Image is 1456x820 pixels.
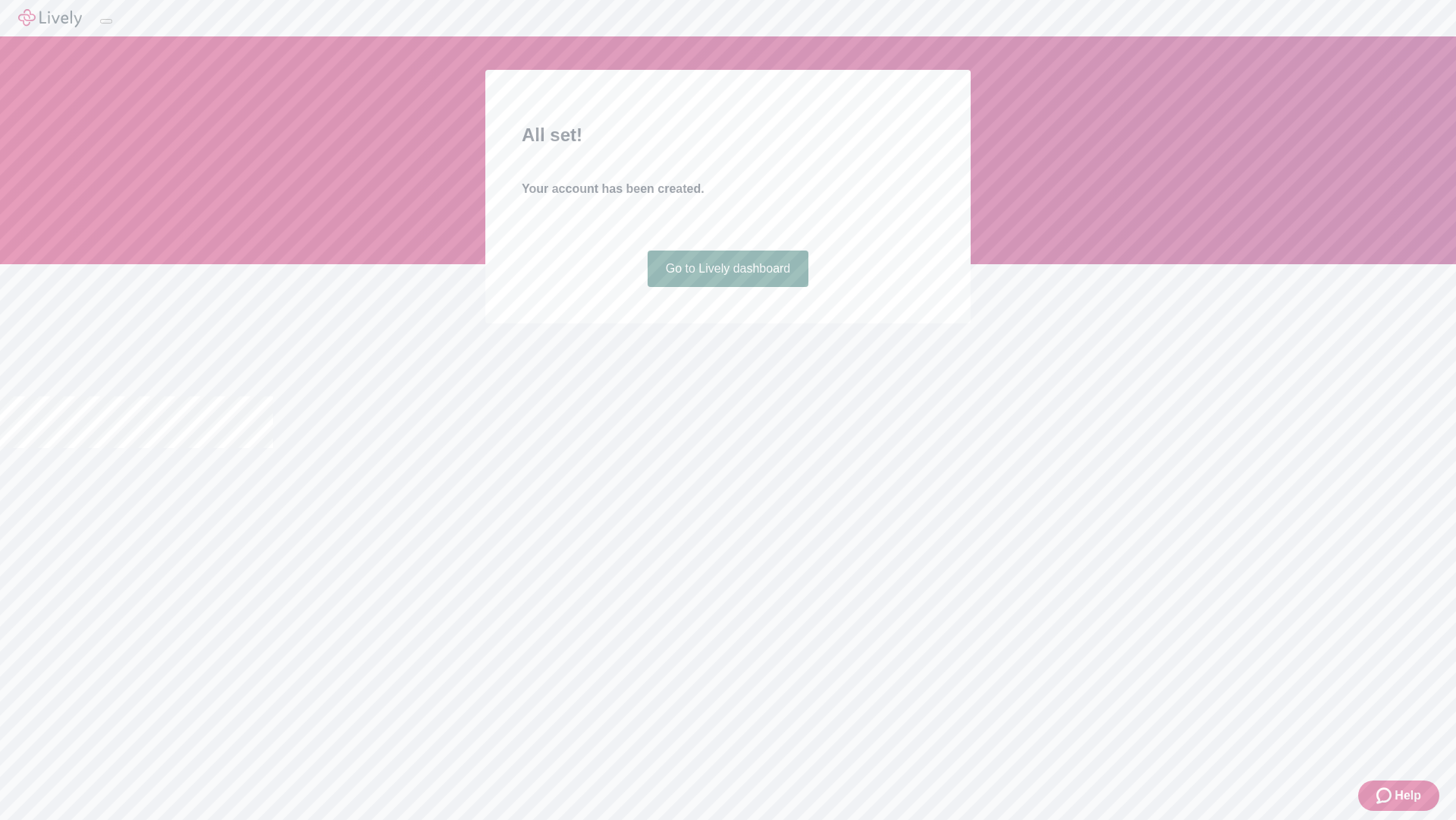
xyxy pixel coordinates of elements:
[18,9,82,27] img: Lively
[100,19,112,24] button: Log out
[1358,781,1439,811] button: Zendesk support iconHelp
[1395,787,1421,805] span: Help
[522,180,934,198] h4: Your account has been created.
[522,121,934,149] h2: All set!
[648,251,809,287] a: Go to Lively dashboard
[1376,787,1395,805] svg: Zendesk support icon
